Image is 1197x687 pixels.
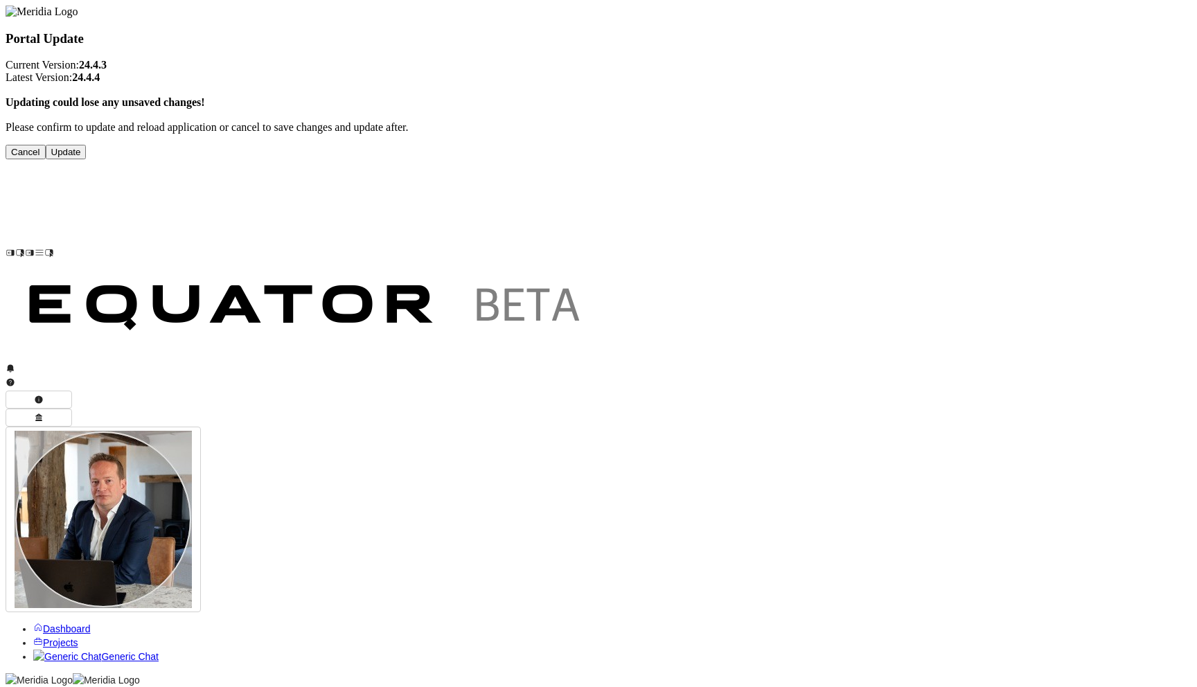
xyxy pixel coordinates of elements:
[54,159,657,258] img: Customer Logo
[15,431,192,608] img: Profile Icon
[101,651,158,662] span: Generic Chat
[6,6,78,18] img: Meridia Logo
[6,96,205,108] strong: Updating could lose any unsaved changes!
[6,673,73,687] img: Meridia Logo
[43,623,91,634] span: Dashboard
[46,145,87,159] button: Update
[6,31,1191,46] h3: Portal Update
[79,59,107,71] strong: 24.4.3
[43,637,78,648] span: Projects
[33,651,159,662] a: Generic ChatGeneric Chat
[73,673,140,687] img: Meridia Logo
[33,637,78,648] a: Projects
[6,145,46,159] button: Cancel
[6,59,1191,134] p: Current Version: Latest Version: Please confirm to update and reload application or cancel to sav...
[72,71,100,83] strong: 24.4.4
[6,261,608,359] img: Customer Logo
[33,623,91,634] a: Dashboard
[33,650,101,663] img: Generic Chat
